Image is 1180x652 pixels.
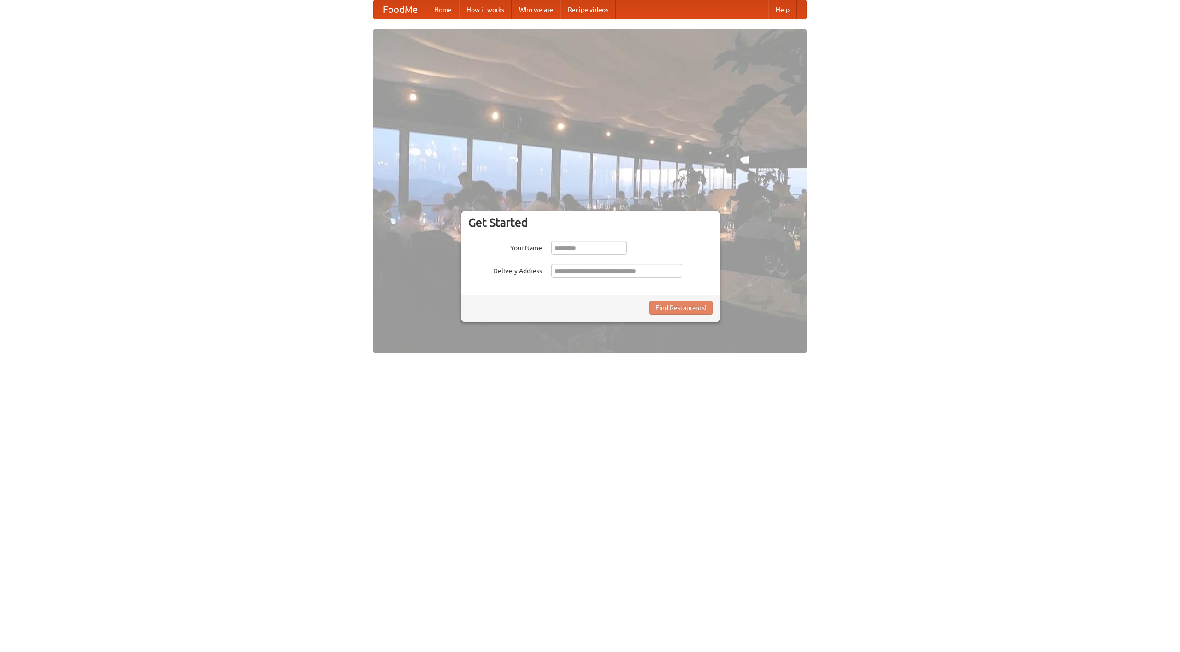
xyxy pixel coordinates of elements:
a: How it works [459,0,512,19]
a: Help [768,0,797,19]
a: Who we are [512,0,560,19]
a: Home [427,0,459,19]
label: Delivery Address [468,264,542,276]
a: Recipe videos [560,0,616,19]
h3: Get Started [468,216,713,229]
label: Your Name [468,241,542,253]
a: FoodMe [374,0,427,19]
button: Find Restaurants! [649,301,713,315]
